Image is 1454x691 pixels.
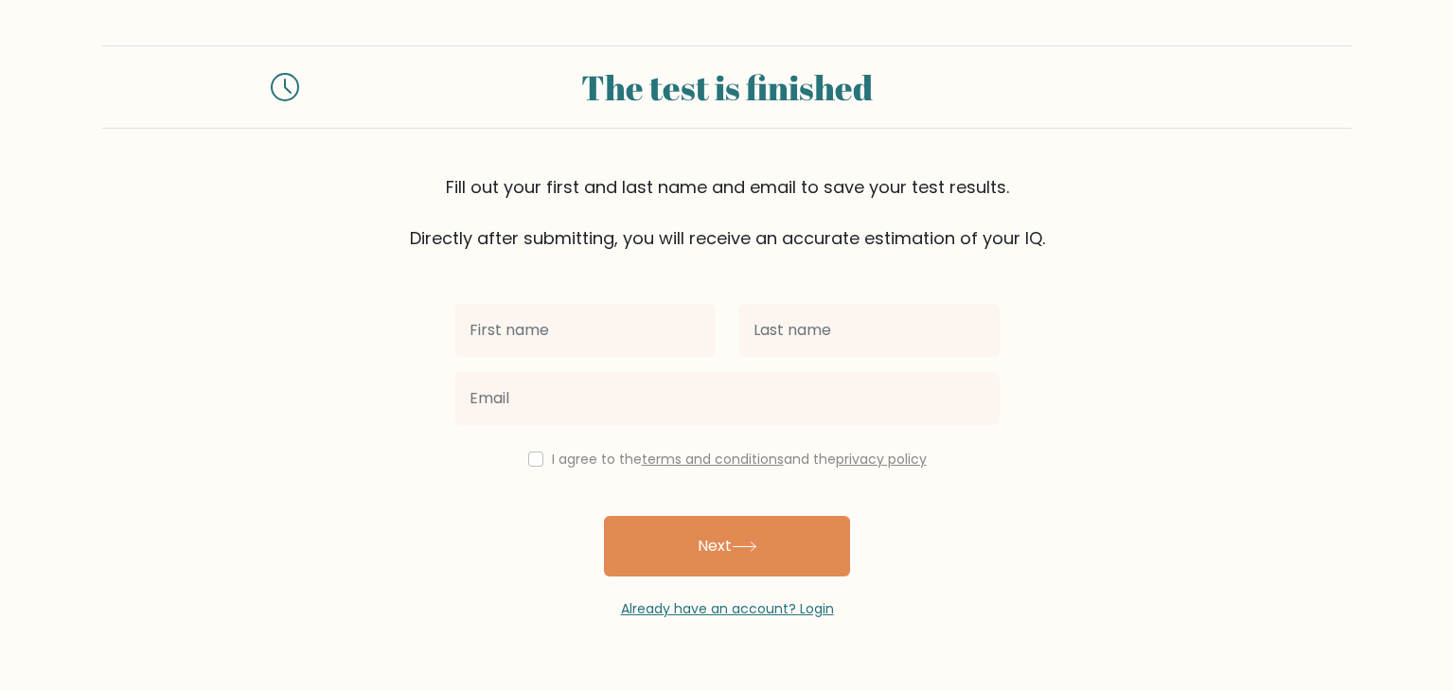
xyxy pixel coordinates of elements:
[642,450,784,469] a: terms and conditions
[836,450,927,469] a: privacy policy
[621,599,834,618] a: Already have an account? Login
[552,450,927,469] label: I agree to the and the
[102,174,1352,251] div: Fill out your first and last name and email to save your test results. Directly after submitting,...
[738,304,1000,357] input: Last name
[454,304,716,357] input: First name
[454,372,1000,425] input: Email
[604,516,850,576] button: Next
[322,62,1132,113] div: The test is finished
